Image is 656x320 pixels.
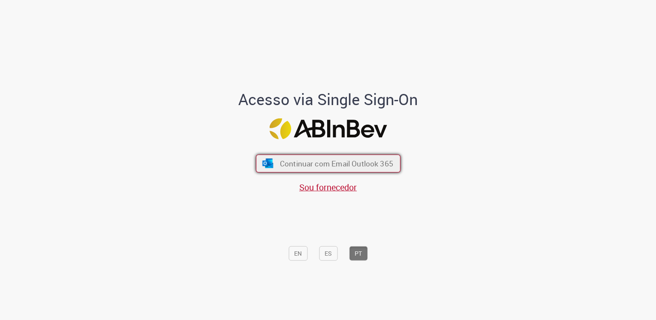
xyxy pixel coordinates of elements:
[256,154,401,172] button: ícone Azure/Microsoft 360 Continuar com Email Outlook 365
[299,181,357,193] a: Sou fornecedor
[349,246,367,260] button: PT
[319,246,337,260] button: ES
[279,158,393,168] span: Continuar com Email Outlook 365
[261,158,274,168] img: ícone Azure/Microsoft 360
[269,118,387,139] img: Logo ABInBev
[289,246,307,260] button: EN
[209,91,447,108] h1: Acesso via Single Sign-On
